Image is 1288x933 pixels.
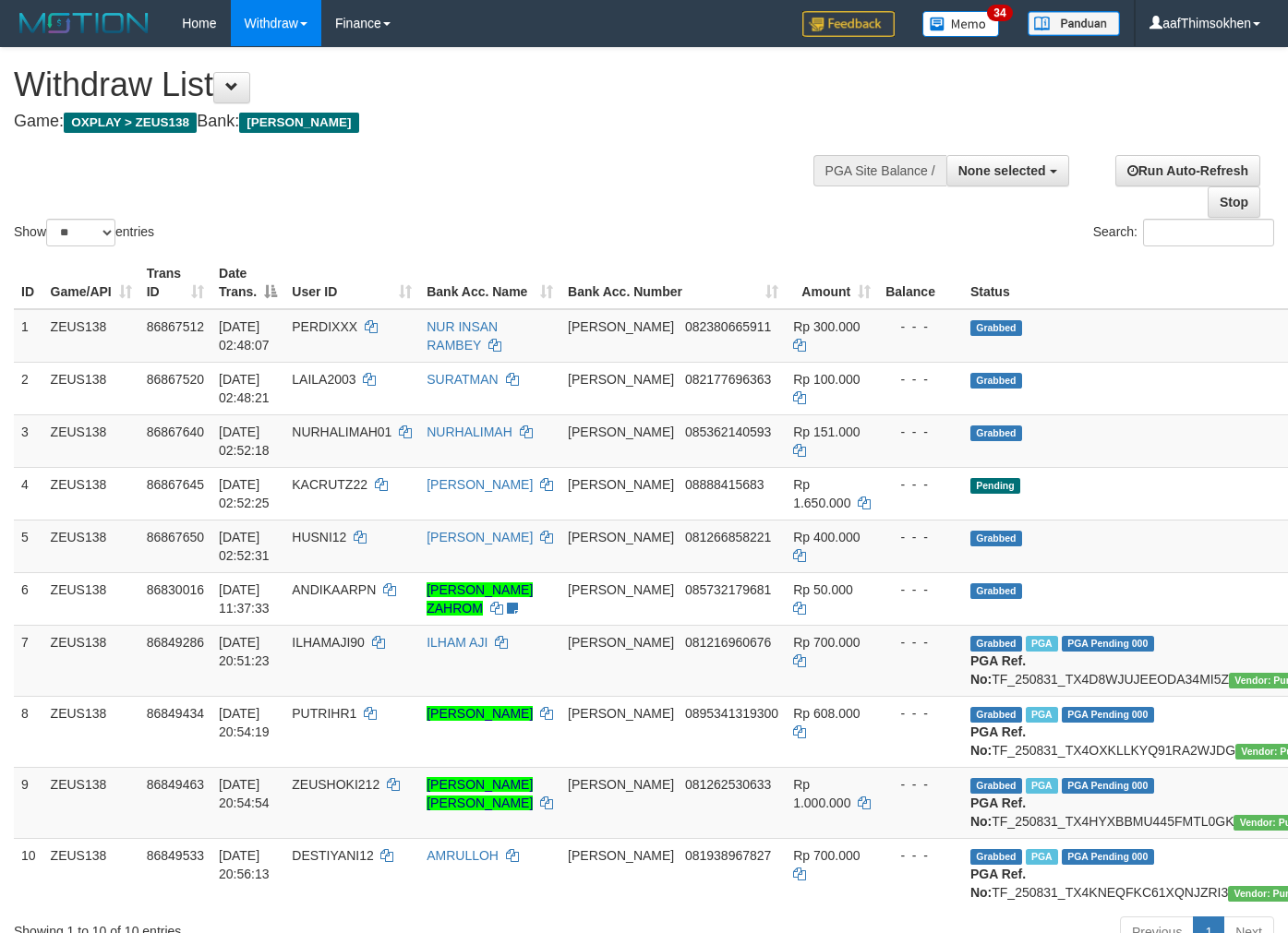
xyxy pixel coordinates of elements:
img: MOTION_logo.png [14,9,154,37]
span: [DATE] 11:37:33 [219,582,270,616]
span: [DATE] 20:51:23 [219,635,270,668]
a: [PERSON_NAME] [PERSON_NAME] [427,777,533,810]
span: [DATE] 20:54:19 [219,706,270,739]
span: ZEUSHOKI212 [292,777,379,792]
td: ZEUS138 [43,520,139,572]
td: 2 [14,362,43,414]
a: NUR INSAN RAMBEY [427,319,498,353]
span: [PERSON_NAME] [568,372,674,387]
div: - - - [885,846,956,865]
td: ZEUS138 [43,696,139,767]
span: Copy 081938967827 to clipboard [685,848,771,863]
div: - - - [885,475,956,494]
th: User ID: activate to sort column ascending [284,257,419,309]
span: [DATE] 02:52:25 [219,477,270,510]
span: [PERSON_NAME] [568,582,674,597]
a: [PERSON_NAME] [427,477,533,492]
span: PERDIXXX [292,319,357,334]
span: Grabbed [970,849,1022,865]
div: - - - [885,580,956,599]
div: - - - [885,633,956,652]
span: Marked by aafRornrotha [1026,849,1058,865]
a: Run Auto-Refresh [1115,155,1260,186]
th: Bank Acc. Name: activate to sort column ascending [419,257,560,309]
span: [DATE] 02:52:18 [219,425,270,458]
td: 10 [14,838,43,909]
div: - - - [885,775,956,794]
span: Marked by aafRornrotha [1026,636,1058,652]
input: Search: [1143,219,1274,246]
a: NURHALIMAH [427,425,512,439]
span: 86830016 [147,582,204,597]
td: 5 [14,520,43,572]
span: Rp 100.000 [793,372,860,387]
span: Copy 081266858221 to clipboard [685,530,771,544]
div: - - - [885,528,956,546]
a: SURATMAN [427,372,499,387]
span: [PERSON_NAME] [568,635,674,650]
span: Pending [970,478,1020,494]
div: - - - [885,317,956,336]
td: ZEUS138 [43,414,139,467]
span: [PERSON_NAME] [568,530,674,544]
td: ZEUS138 [43,362,139,414]
span: PGA Pending [1062,849,1154,865]
span: PGA Pending [1062,778,1154,794]
span: Rp 1.650.000 [793,477,850,510]
span: Rp 700.000 [793,635,860,650]
th: Date Trans.: activate to sort column descending [211,257,284,309]
span: Copy 08888415683 to clipboard [685,477,764,492]
td: ZEUS138 [43,625,139,696]
td: 1 [14,309,43,363]
label: Search: [1093,219,1274,246]
span: ILHAMAJI90 [292,635,365,650]
span: [PERSON_NAME] [239,113,358,133]
td: 6 [14,572,43,625]
img: Button%20Memo.svg [922,11,1000,37]
td: ZEUS138 [43,572,139,625]
b: PGA Ref. No: [970,867,1026,900]
span: Rp 300.000 [793,319,860,334]
span: PGA Pending [1062,636,1154,652]
a: ILHAM AJI [427,635,488,650]
span: [DATE] 20:56:13 [219,848,270,881]
h1: Withdraw List [14,66,840,103]
span: PGA Pending [1062,707,1154,723]
th: Game/API: activate to sort column ascending [43,257,139,309]
img: panduan.png [1028,11,1120,36]
select: Showentries [46,219,115,246]
td: 8 [14,696,43,767]
span: KACRUTZ22 [292,477,367,492]
span: 86849434 [147,706,204,721]
span: [DATE] 02:48:21 [219,372,270,405]
span: Rp 151.000 [793,425,860,439]
span: Marked by aafRornrotha [1026,778,1058,794]
h4: Game: Bank: [14,113,840,131]
a: Stop [1208,186,1260,218]
b: PGA Ref. No: [970,724,1026,758]
td: 3 [14,414,43,467]
span: NURHALIMAH01 [292,425,391,439]
div: - - - [885,423,956,441]
td: 9 [14,767,43,838]
td: 7 [14,625,43,696]
th: Amount: activate to sort column ascending [786,257,878,309]
span: Copy 082177696363 to clipboard [685,372,771,387]
span: 86867650 [147,530,204,544]
span: Grabbed [970,373,1022,389]
span: [PERSON_NAME] [568,706,674,721]
span: Grabbed [970,583,1022,599]
td: ZEUS138 [43,838,139,909]
a: [PERSON_NAME] [427,706,533,721]
span: [PERSON_NAME] [568,425,674,439]
span: 86867645 [147,477,204,492]
span: 34 [987,5,1012,21]
b: PGA Ref. No: [970,653,1026,687]
span: Marked by aafRornrotha [1026,707,1058,723]
span: Rp 1.000.000 [793,777,850,810]
b: PGA Ref. No: [970,795,1026,829]
span: Rp 400.000 [793,530,860,544]
span: Grabbed [970,707,1022,723]
th: Bank Acc. Number: activate to sort column ascending [560,257,786,309]
span: Rp 50.000 [793,582,853,597]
